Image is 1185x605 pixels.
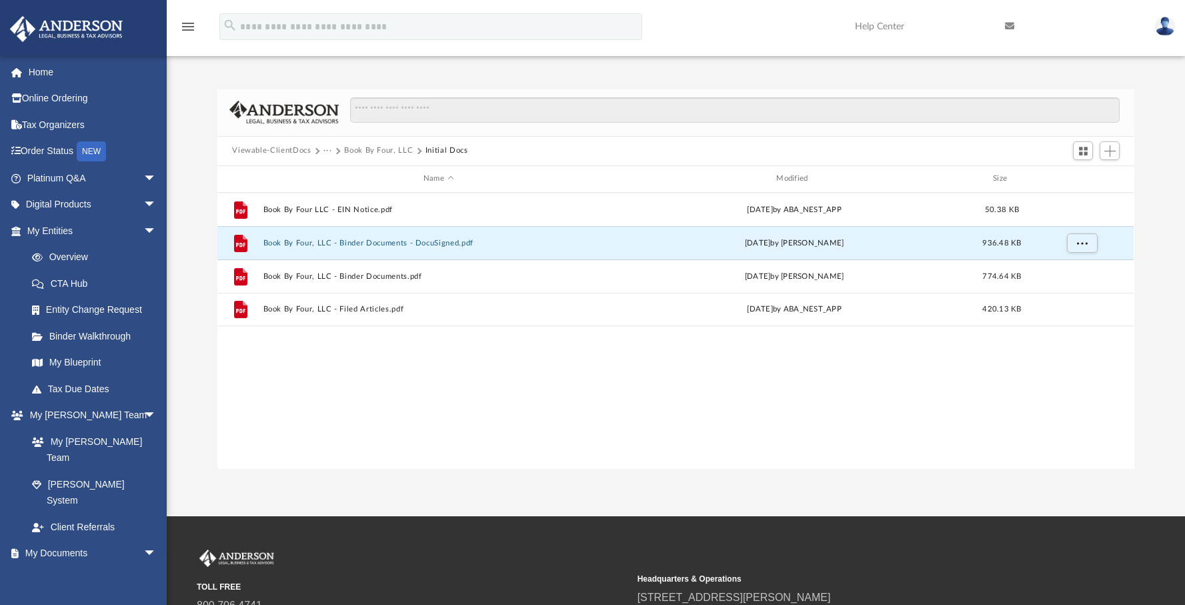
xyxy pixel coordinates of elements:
[1035,173,1128,185] div: id
[19,428,163,471] a: My [PERSON_NAME] Team
[9,85,177,112] a: Online Ordering
[263,272,614,281] button: Book By Four, LLC - Binder Documents.pdf
[983,272,1022,279] span: 774.64 KB
[983,239,1022,246] span: 936.48 KB
[19,297,177,324] a: Entity Change Request
[232,145,311,157] button: Viewable-ClientDocs
[9,59,177,85] a: Home
[77,141,106,161] div: NEW
[143,191,170,219] span: arrow_drop_down
[9,138,177,165] a: Order StatusNEW
[620,304,970,316] div: [DATE] by ABA_NEST_APP
[180,19,196,35] i: menu
[143,217,170,245] span: arrow_drop_down
[19,323,177,350] a: Binder Walkthrough
[323,145,332,157] button: ···
[143,402,170,430] span: arrow_drop_down
[263,239,614,247] button: Book By Four, LLC - Binder Documents - DocuSigned.pdf
[9,111,177,138] a: Tax Organizers
[638,592,831,603] a: [STREET_ADDRESS][PERSON_NAME]
[983,306,1022,313] span: 420.13 KB
[143,540,170,568] span: arrow_drop_down
[9,165,177,191] a: Platinum Q&Aarrow_drop_down
[344,145,413,157] button: Book By Four, LLC
[19,244,177,271] a: Overview
[19,471,170,514] a: [PERSON_NAME] System
[1100,141,1120,160] button: Add
[217,193,1134,470] div: grid
[197,550,277,567] img: Anderson Advisors Platinum Portal
[6,16,127,42] img: Anderson Advisors Platinum Portal
[263,205,614,214] button: Book By Four LLC - EIN Notice.pdf
[263,173,614,185] div: Name
[638,573,1069,585] small: Headquarters & Operations
[350,97,1120,123] input: Search files and folders
[620,203,970,215] div: [DATE] by ABA_NEST_APP
[223,18,237,33] i: search
[1155,17,1175,36] img: User Pic
[19,376,177,402] a: Tax Due Dates
[985,205,1019,213] span: 50.38 KB
[1073,141,1093,160] button: Switch to Grid View
[620,237,970,249] div: [DATE] by [PERSON_NAME]
[197,581,628,593] small: TOLL FREE
[9,540,170,567] a: My Documentsarrow_drop_down
[19,514,170,540] a: Client Referrals
[223,173,257,185] div: id
[180,25,196,35] a: menu
[976,173,1029,185] div: Size
[620,270,970,282] div: [DATE] by [PERSON_NAME]
[9,402,170,429] a: My [PERSON_NAME] Teamarrow_drop_down
[619,173,970,185] div: Modified
[143,165,170,192] span: arrow_drop_down
[1067,233,1098,253] button: More options
[263,305,614,314] button: Book By Four, LLC - Filed Articles.pdf
[19,270,177,297] a: CTA Hub
[9,217,177,244] a: My Entitiesarrow_drop_down
[19,350,170,376] a: My Blueprint
[425,145,468,157] button: Initial Docs
[9,191,177,218] a: Digital Productsarrow_drop_down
